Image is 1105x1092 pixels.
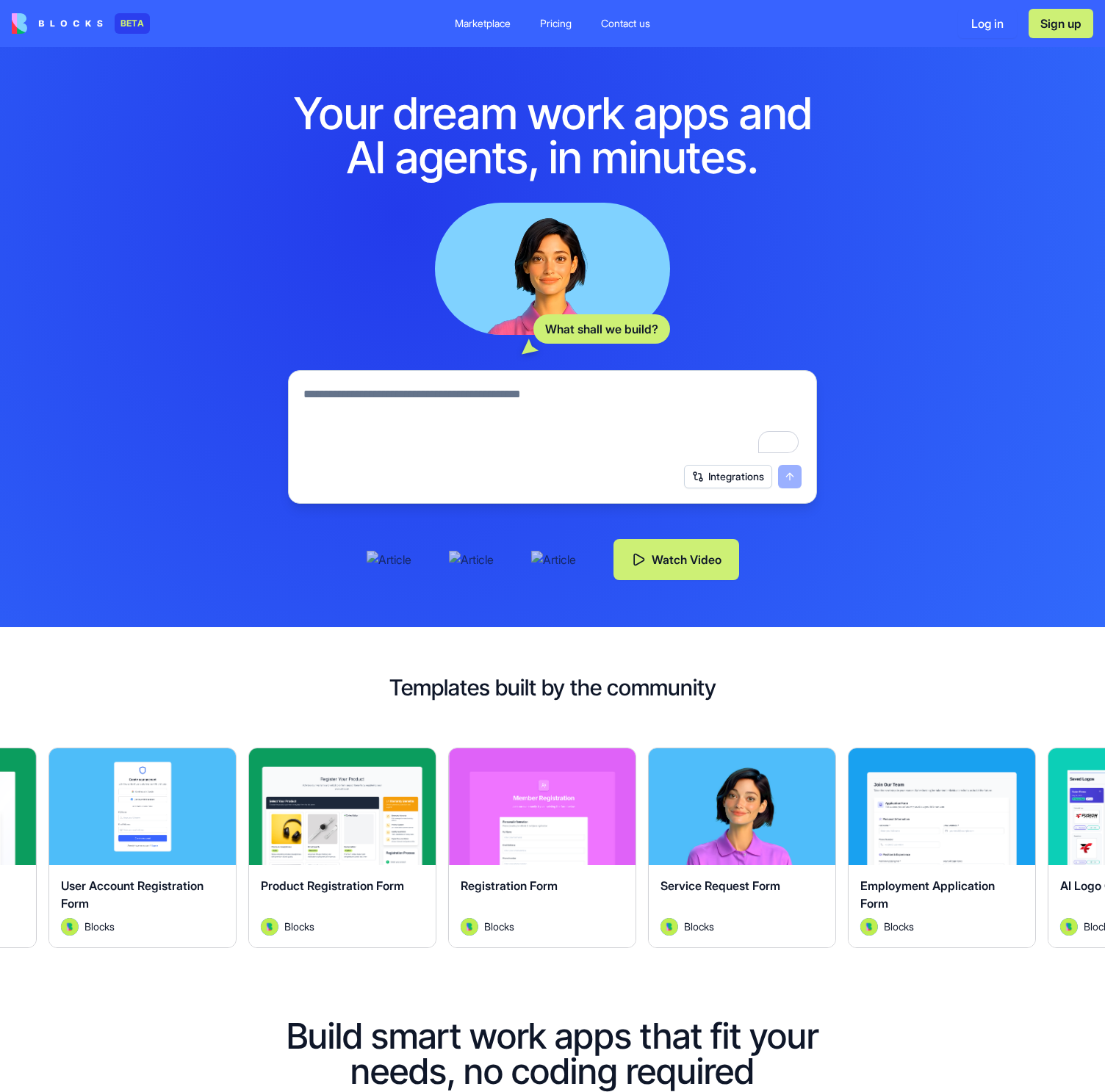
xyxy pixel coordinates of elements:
[684,465,772,488] button: Integrations
[461,878,558,893] span: Registration Form
[540,16,572,31] div: Pricing
[601,16,650,31] div: Contact us
[613,539,739,580] button: Watch Video
[61,918,79,936] img: Avatar
[1029,9,1093,38] button: Sign up
[303,386,802,456] textarea: To enrich screen reader interactions, please activate Accessibility in Grammarly extension settings
[12,13,103,34] img: logo
[958,9,1017,38] button: Log in
[684,919,714,934] span: Blocks
[455,16,511,31] div: Marketplace
[247,1019,858,1089] h1: Build smart work apps that fit your needs, no coding required
[449,551,508,568] img: Article
[884,919,914,934] span: Blocks
[24,674,1081,701] h2: Templates built by the community
[661,878,780,893] span: Service Request Form
[261,878,404,893] span: Product Registration Form
[367,551,425,568] img: Article
[261,918,278,936] img: Avatar
[443,10,522,37] a: Marketplace
[860,878,995,911] span: Employment Application Form
[860,918,878,936] img: Avatar
[115,13,150,34] div: BETA
[61,878,204,911] span: User Account Registration Form
[589,10,662,37] a: Contact us
[1060,918,1078,936] img: Avatar
[533,314,670,344] div: What shall we build?
[284,919,314,934] span: Blocks
[461,918,478,936] img: Avatar
[661,918,678,936] img: Avatar
[84,919,115,934] span: Blocks
[484,919,514,934] span: Blocks
[270,91,835,179] h1: Your dream work apps and AI agents, in minutes.
[12,13,150,34] a: BETA
[531,551,590,568] img: Article
[528,10,583,37] a: Pricing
